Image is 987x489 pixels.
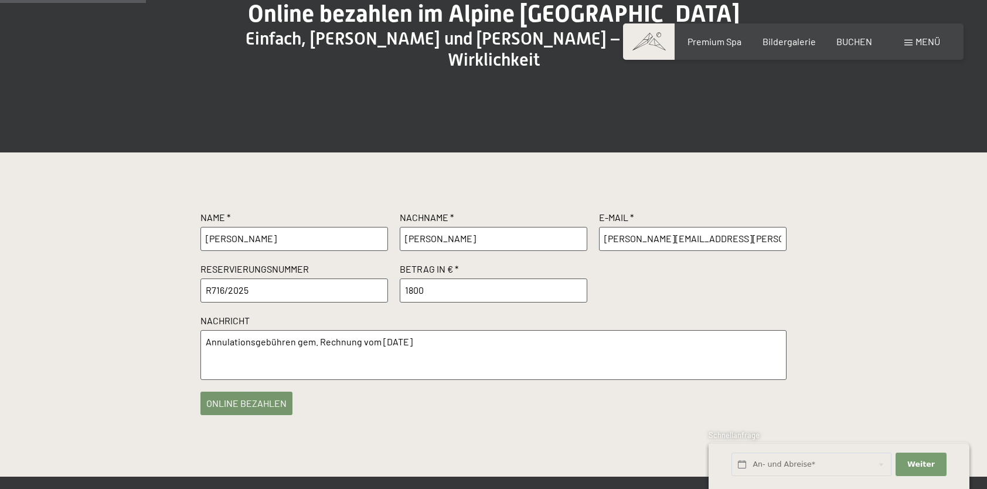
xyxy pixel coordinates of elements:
[599,211,787,227] label: E-Mail *
[246,28,742,70] span: Einfach, [PERSON_NAME] und [PERSON_NAME] – der Urlaub wird Wirklichkeit
[915,36,940,47] span: Menü
[688,36,741,47] a: Premium Spa
[400,211,587,227] label: Nachname *
[200,392,292,415] button: online bezahlen
[200,314,787,330] label: Nachricht
[896,453,946,477] button: Weiter
[763,36,816,47] a: Bildergalerie
[836,36,872,47] a: BUCHEN
[200,263,388,279] label: Reservierungsnummer
[400,263,587,279] label: Betrag in € *
[709,430,760,440] span: Schnellanfrage
[907,459,935,470] span: Weiter
[200,211,388,227] label: Name *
